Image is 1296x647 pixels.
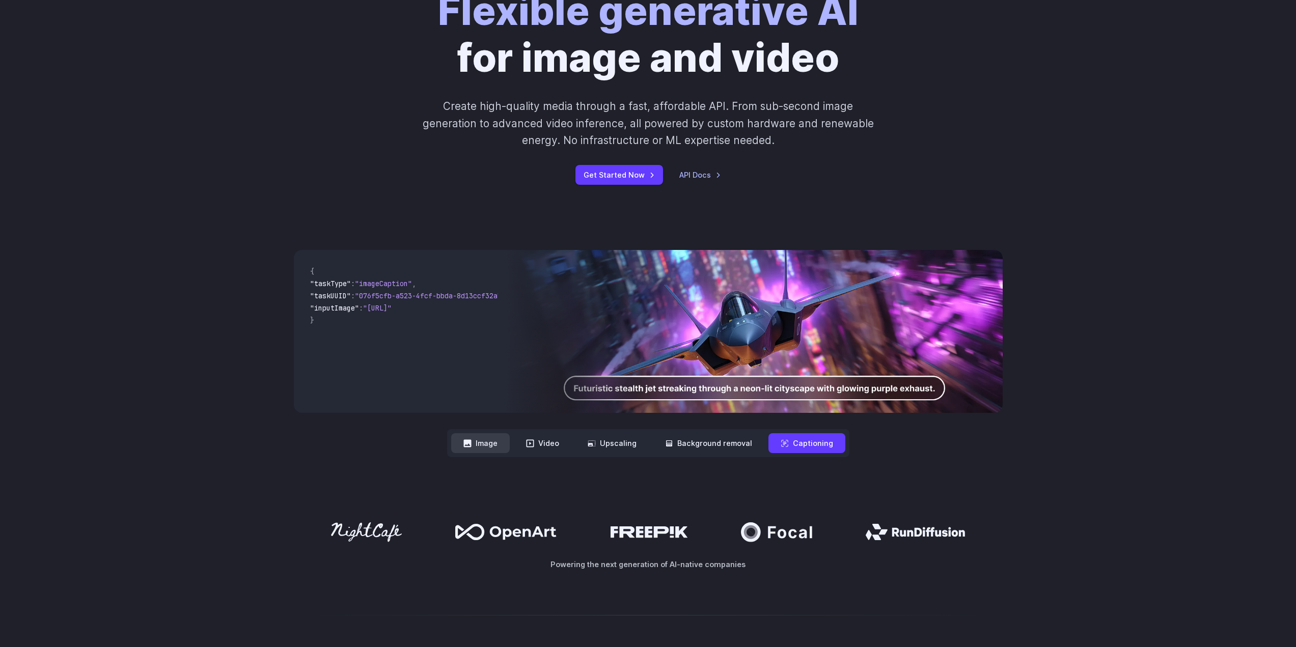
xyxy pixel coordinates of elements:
[768,433,845,453] button: Captioning
[679,169,721,181] a: API Docs
[355,279,412,288] span: "imageCaption"
[421,98,875,149] p: Create high-quality media through a fast, affordable API. From sub-second image generation to adv...
[575,433,649,453] button: Upscaling
[310,279,351,288] span: "taskType"
[351,291,355,300] span: :
[310,303,359,313] span: "inputImage"
[514,433,571,453] button: Video
[310,267,314,276] span: {
[351,279,355,288] span: :
[355,291,510,300] span: "076f5cfb-a523-4fcf-bbda-8d13ccf32a75"
[575,165,663,185] a: Get Started Now
[310,316,314,325] span: }
[359,303,363,313] span: :
[412,279,416,288] span: ,
[506,250,1002,413] img: Futuristic stealth jet streaking through a neon-lit cityscape with glowing purple exhaust
[653,433,764,453] button: Background removal
[363,303,392,313] span: "[URL]"
[294,558,1003,570] p: Powering the next generation of AI-native companies
[451,433,510,453] button: Image
[310,291,351,300] span: "taskUUID"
